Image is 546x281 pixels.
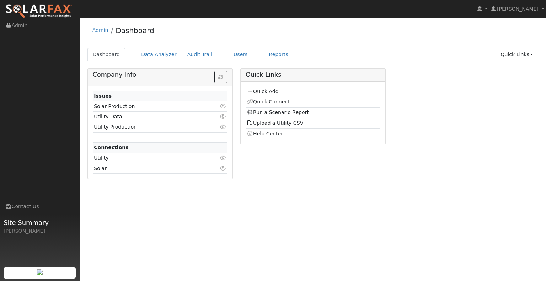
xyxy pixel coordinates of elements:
[495,48,539,61] a: Quick Links
[4,227,76,235] div: [PERSON_NAME]
[93,101,206,112] td: Solar Production
[220,104,226,109] i: Click to view
[93,153,206,163] td: Utility
[247,99,289,104] a: Quick Connect
[264,48,294,61] a: Reports
[93,163,206,174] td: Solar
[4,218,76,227] span: Site Summary
[92,27,108,33] a: Admin
[247,109,309,115] a: Run a Scenario Report
[87,48,125,61] a: Dashboard
[94,93,112,99] strong: Issues
[93,112,206,122] td: Utility Data
[220,155,226,160] i: Click to view
[220,124,226,129] i: Click to view
[246,71,380,79] h5: Quick Links
[37,269,43,275] img: retrieve
[5,4,72,19] img: SolarFax
[220,166,226,171] i: Click to view
[497,6,539,12] span: [PERSON_NAME]
[247,131,283,136] a: Help Center
[93,122,206,132] td: Utility Production
[228,48,253,61] a: Users
[182,48,218,61] a: Audit Trail
[247,120,303,126] a: Upload a Utility CSV
[93,71,227,79] h5: Company Info
[220,114,226,119] i: Click to view
[116,26,154,35] a: Dashboard
[136,48,182,61] a: Data Analyzer
[247,88,278,94] a: Quick Add
[94,145,129,150] strong: Connections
